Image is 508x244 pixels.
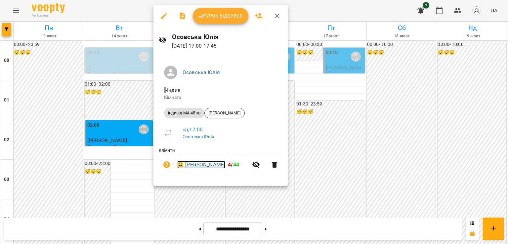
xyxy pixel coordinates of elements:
span: - Індив [164,87,182,93]
p: [DATE] 17:00 - 17:45 [172,42,282,50]
a: 😀 [PERSON_NAME] [177,161,225,169]
a: Осовська Юлія [183,69,220,75]
ul: Клієнти [159,147,282,178]
div: [PERSON_NAME] [204,108,245,118]
h6: Осовська Юлія [172,32,282,42]
span: [PERSON_NAME] [205,110,244,116]
a: ср , 17:00 [183,126,203,133]
span: Урок відбувся [198,12,243,20]
p: Кімната [164,94,277,101]
span: індивід МА 45 хв [164,110,204,116]
a: Осовська Юлія [183,134,214,139]
span: 44 [233,161,239,168]
button: Візит ще не сплачено. Додати оплату? [159,157,175,173]
b: / [228,161,239,168]
span: 4 [228,161,231,168]
button: Урок відбувся [193,8,248,24]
